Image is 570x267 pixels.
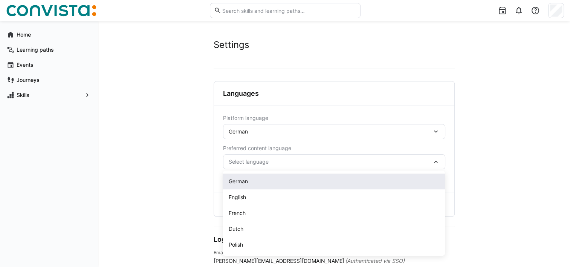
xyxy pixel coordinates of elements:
[223,89,259,98] h3: Languages
[229,178,248,185] span: German
[345,257,405,265] span: (Authenticated via SSO)
[229,158,432,166] span: Select language
[223,115,268,121] span: Platform language
[223,145,291,151] span: Preferred content language
[229,241,243,249] span: Polish
[229,209,246,217] span: French
[214,39,455,51] h2: Settings
[214,250,455,256] h4: Email
[221,7,356,14] input: Search skills and learning paths…
[214,235,271,244] h3: Login information
[229,225,243,233] span: Dutch
[214,257,344,265] span: [PERSON_NAME][EMAIL_ADDRESS][DOMAIN_NAME]
[229,128,248,135] span: German
[229,193,246,201] span: English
